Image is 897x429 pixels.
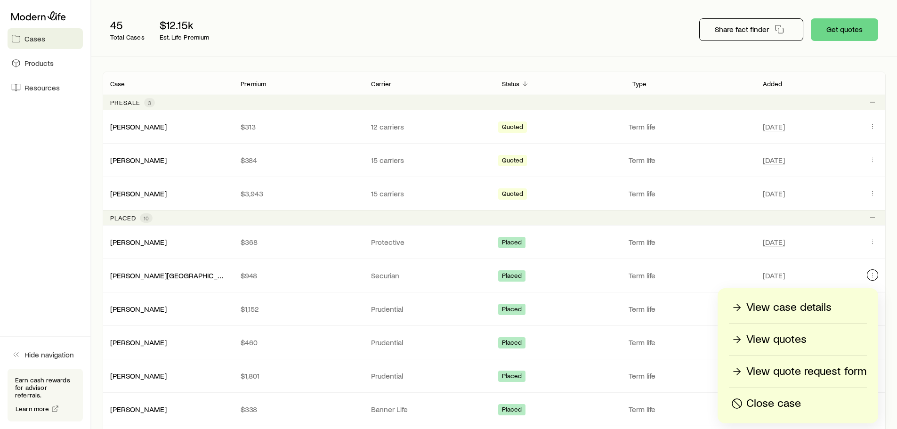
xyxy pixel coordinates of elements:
[148,99,151,106] span: 3
[699,18,803,41] button: Share fact finder
[16,405,49,412] span: Learn more
[241,405,356,414] p: $338
[110,189,167,199] div: [PERSON_NAME]
[241,304,356,314] p: $1,152
[110,99,140,106] p: Presale
[241,271,356,280] p: $948
[241,155,356,165] p: $384
[729,396,867,412] button: Close case
[8,77,83,98] a: Resources
[502,156,524,166] span: Quoted
[371,304,486,314] p: Prudential
[110,18,145,32] p: 45
[15,376,75,399] p: Earn cash rewards for advisor referrals.
[110,271,237,280] a: [PERSON_NAME][GEOGRAPHIC_DATA]
[241,80,266,88] p: Premium
[110,271,226,281] div: [PERSON_NAME][GEOGRAPHIC_DATA]
[24,34,45,43] span: Cases
[371,371,486,380] p: Prudential
[160,18,210,32] p: $12.15k
[371,338,486,347] p: Prudential
[763,271,785,280] span: [DATE]
[746,396,801,411] p: Close case
[729,299,867,316] a: View case details
[763,237,785,247] span: [DATE]
[502,272,522,282] span: Placed
[241,189,356,198] p: $3,943
[502,305,522,315] span: Placed
[110,371,167,381] div: [PERSON_NAME]
[729,364,867,380] a: View quote request form
[763,80,783,88] p: Added
[110,304,167,313] a: [PERSON_NAME]
[371,271,486,280] p: Securian
[110,237,167,247] div: [PERSON_NAME]
[110,80,125,88] p: Case
[24,350,74,359] span: Hide navigation
[8,28,83,49] a: Cases
[371,122,486,131] p: 12 carriers
[8,369,83,421] div: Earn cash rewards for advisor referrals.Learn more
[371,405,486,414] p: Banner Life
[629,122,752,131] p: Term life
[110,338,167,347] a: [PERSON_NAME]
[371,189,486,198] p: 15 carriers
[241,371,356,380] p: $1,801
[502,339,522,348] span: Placed
[110,237,167,246] a: [PERSON_NAME]
[502,80,520,88] p: Status
[629,371,752,380] p: Term life
[502,372,522,382] span: Placed
[110,155,167,165] div: [PERSON_NAME]
[763,122,785,131] span: [DATE]
[110,214,136,222] p: Placed
[110,371,167,380] a: [PERSON_NAME]
[241,237,356,247] p: $368
[241,338,356,347] p: $460
[629,189,752,198] p: Term life
[502,405,522,415] span: Placed
[763,155,785,165] span: [DATE]
[110,33,145,41] p: Total Cases
[729,332,867,348] a: View quotes
[24,83,60,92] span: Resources
[110,122,167,131] a: [PERSON_NAME]
[371,80,391,88] p: Carrier
[24,58,54,68] span: Products
[502,238,522,248] span: Placed
[811,18,878,41] button: Get quotes
[746,364,866,379] p: View quote request form
[763,189,785,198] span: [DATE]
[110,405,167,413] a: [PERSON_NAME]
[715,24,769,34] p: Share fact finder
[629,237,752,247] p: Term life
[110,338,167,348] div: [PERSON_NAME]
[629,271,752,280] p: Term life
[110,155,167,164] a: [PERSON_NAME]
[629,155,752,165] p: Term life
[371,237,486,247] p: Protective
[632,80,647,88] p: Type
[502,123,524,133] span: Quoted
[629,304,752,314] p: Term life
[110,189,167,198] a: [PERSON_NAME]
[241,122,356,131] p: $313
[8,53,83,73] a: Products
[110,122,167,132] div: [PERSON_NAME]
[371,155,486,165] p: 15 carriers
[144,214,149,222] span: 10
[746,332,807,347] p: View quotes
[629,338,752,347] p: Term life
[110,304,167,314] div: [PERSON_NAME]
[629,405,752,414] p: Term life
[502,190,524,200] span: Quoted
[8,344,83,365] button: Hide navigation
[746,300,832,315] p: View case details
[160,33,210,41] p: Est. Life Premium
